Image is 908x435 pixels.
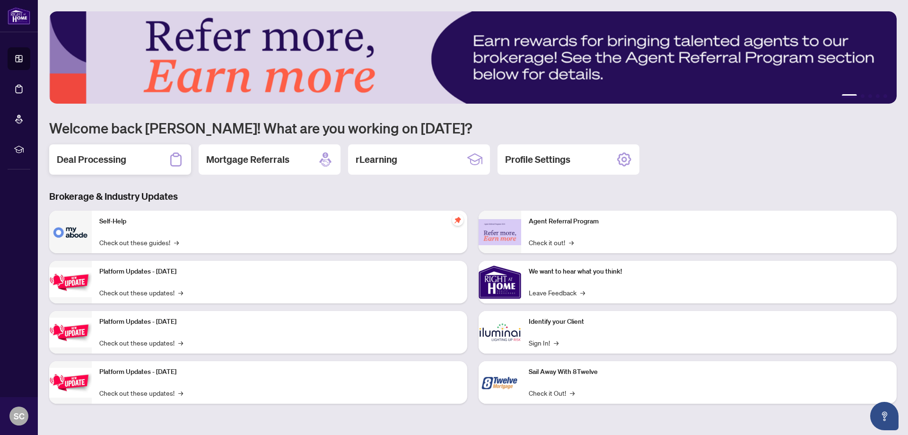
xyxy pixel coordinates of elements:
img: logo [8,7,30,25]
button: 1 [842,94,857,98]
span: → [178,337,183,348]
p: Sail Away With 8Twelve [529,367,889,377]
p: Platform Updates - [DATE] [99,266,460,277]
h2: Mortgage Referrals [206,153,289,166]
span: → [178,388,183,398]
h2: rLearning [356,153,397,166]
span: pushpin [452,214,463,226]
p: Self-Help [99,216,460,227]
img: Agent Referral Program [479,219,521,245]
a: Leave Feedback→ [529,287,585,298]
p: Agent Referral Program [529,216,889,227]
span: → [178,287,183,298]
a: Check it Out!→ [529,388,575,398]
button: 4 [876,94,880,98]
h3: Brokerage & Industry Updates [49,190,897,203]
a: Check out these updates!→ [99,388,183,398]
img: Slide 0 [49,11,897,104]
h1: Welcome back [PERSON_NAME]! What are you working on [DATE]? [49,119,897,137]
span: → [174,237,179,248]
span: → [554,337,559,348]
a: Sign In!→ [529,337,559,348]
img: Platform Updates - July 8, 2025 [49,318,92,347]
a: Check out these updates!→ [99,337,183,348]
a: Check it out!→ [529,237,574,248]
span: → [580,287,585,298]
h2: Profile Settings [505,153,570,166]
span: SC [14,409,25,423]
img: Sail Away With 8Twelve [479,361,521,404]
button: Open asap [870,402,899,430]
button: 3 [868,94,872,98]
img: We want to hear what you think! [479,261,521,303]
p: Platform Updates - [DATE] [99,367,460,377]
span: → [570,388,575,398]
button: 2 [861,94,864,98]
img: Self-Help [49,211,92,253]
button: 5 [883,94,887,98]
p: We want to hear what you think! [529,266,889,277]
span: → [569,237,574,248]
p: Identify your Client [529,317,889,327]
p: Platform Updates - [DATE] [99,317,460,327]
img: Identify your Client [479,311,521,354]
img: Platform Updates - July 21, 2025 [49,267,92,297]
a: Check out these guides!→ [99,237,179,248]
a: Check out these updates!→ [99,287,183,298]
h2: Deal Processing [57,153,126,166]
img: Platform Updates - June 23, 2025 [49,368,92,398]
